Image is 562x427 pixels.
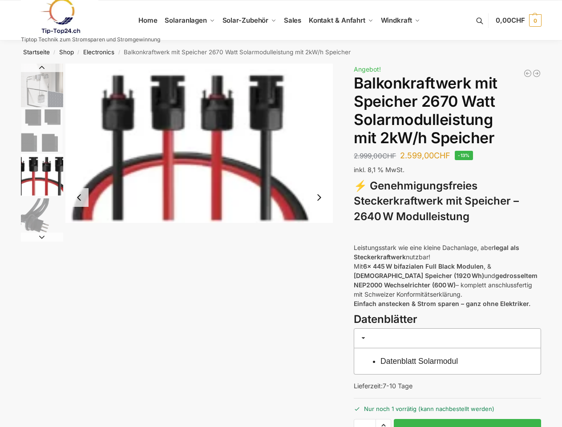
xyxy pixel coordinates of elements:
[19,153,63,197] li: 3 / 4
[455,151,473,160] span: -13%
[354,152,396,160] bdi: 2.999,00
[19,197,63,242] li: 4 / 4
[532,69,541,78] a: Balkonkraftwerk 890 Watt Solarmodulleistung mit 2kW/h Zendure Speicher
[309,16,365,24] span: Kontakt & Anfahrt
[363,262,484,270] strong: 6x 445 W bifazialen Full Black Modulen
[496,16,525,24] span: 0,00
[354,382,412,390] span: Lieferzeit:
[165,16,207,24] span: Solaranlagen
[21,233,63,242] button: Next slide
[83,48,114,56] a: Electronics
[59,48,74,56] a: Shop
[65,64,333,223] li: 3 / 4
[21,64,63,107] img: Zendure-solar-flow-Batteriespeicher für Balkonkraftwerke
[280,0,305,40] a: Sales
[354,398,541,414] p: Nur noch 1 vorrätig (kann nachbestellt werden)
[434,151,450,160] span: CHF
[21,109,63,152] img: 6 Module bificiaL
[354,65,381,73] span: Angebot!
[19,64,63,108] li: 1 / 4
[21,63,63,72] button: Previous slide
[222,16,269,24] span: Solar-Zubehör
[511,16,525,24] span: CHF
[74,49,83,56] span: /
[19,108,63,153] li: 2 / 4
[284,16,302,24] span: Sales
[354,312,541,327] h3: Datenblätter
[523,69,532,78] a: 890/600 Watt Solarkraftwerk + 2,7 KW Batteriespeicher Genehmigungsfrei
[529,14,542,27] span: 0
[381,16,412,24] span: Windkraft
[218,0,280,40] a: Solar-Zubehör
[21,37,160,42] p: Tiptop Technik zum Stromsparen und Stromgewinnung
[382,152,396,160] span: CHF
[310,188,328,207] button: Next slide
[114,49,124,56] span: /
[383,382,412,390] span: 7-10 Tage
[21,154,63,196] img: Anschlusskabel_MC4
[70,188,89,207] button: Previous slide
[5,40,557,64] nav: Breadcrumb
[354,300,530,307] strong: Einfach anstecken & Strom sparen – ganz ohne Elektriker.
[400,151,450,160] bdi: 2.599,00
[21,198,63,241] img: Anschlusskabel-3meter_schweizer-stecker
[354,166,404,173] span: inkl. 8,1 % MwSt.
[354,243,541,308] p: Leistungsstark wie eine kleine Dachanlage, aber nutzbar! Mit , & und – komplett anschlussfertig m...
[354,272,484,279] strong: [DEMOGRAPHIC_DATA] Speicher (1920 Wh)
[65,64,333,223] img: Anschlusskabel_MC4
[354,178,541,225] h3: ⚡ Genehmigungsfreies Steckerkraftwerk mit Speicher – 2640 W Modulleistung
[161,0,218,40] a: Solaranlagen
[380,357,458,366] a: Datenblatt Solarmodul
[23,48,50,56] a: Startseite
[305,0,377,40] a: Kontakt & Anfahrt
[377,0,424,40] a: Windkraft
[354,74,541,147] h1: Balkonkraftwerk mit Speicher 2670 Watt Solarmodulleistung mit 2kW/h Speicher
[50,49,59,56] span: /
[496,7,541,34] a: 0,00CHF 0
